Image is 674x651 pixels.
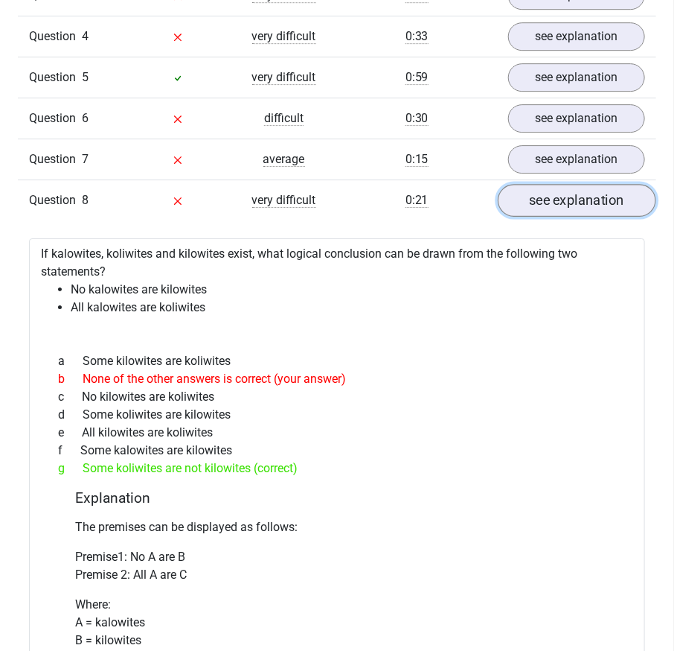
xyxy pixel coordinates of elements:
span: Question [29,28,82,45]
a: see explanation [508,145,646,174]
div: No kilowites are koliwites [47,388,627,406]
span: 0:15 [405,152,429,167]
span: a [58,352,83,370]
p: The premises can be displayed as follows: [75,518,599,536]
span: 0:33 [405,29,429,44]
a: see explanation [508,63,646,92]
span: 4 [82,29,89,43]
span: f [58,442,80,460]
span: 8 [82,193,89,207]
span: Question [29,109,82,127]
span: e [58,424,82,442]
a: see explanation [508,104,646,133]
a: see explanation [508,22,646,51]
span: difficult [264,111,304,126]
span: very difficult [252,70,316,85]
span: Question [29,150,82,168]
span: d [58,406,83,424]
h4: Explanation [75,489,599,506]
span: 6 [82,111,89,125]
div: Some koliwites are not kilowites (correct) [47,460,627,477]
span: Question [29,69,82,86]
li: No kalowites are kilowites [71,281,633,299]
a: see explanation [498,184,655,217]
span: 0:59 [405,70,429,85]
span: Question [29,191,82,209]
span: 7 [82,152,89,166]
div: None of the other answers is correct (your answer) [47,370,627,388]
span: average [263,152,305,167]
li: All kalowites are koliwites [71,299,633,317]
span: 0:21 [405,193,429,208]
p: Premise1: No A are B Premise 2: All A are C [75,548,599,584]
span: b [58,370,83,388]
div: All kilowites are koliwites [47,424,627,442]
span: 5 [82,70,89,84]
div: Some koliwites are kilowites [47,406,627,424]
span: 0:30 [405,111,429,126]
div: Some kilowites are koliwites [47,352,627,370]
span: g [58,460,83,477]
div: Some kalowites are kilowites [47,442,627,460]
span: very difficult [252,193,316,208]
span: c [58,388,82,406]
span: very difficult [252,29,316,44]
